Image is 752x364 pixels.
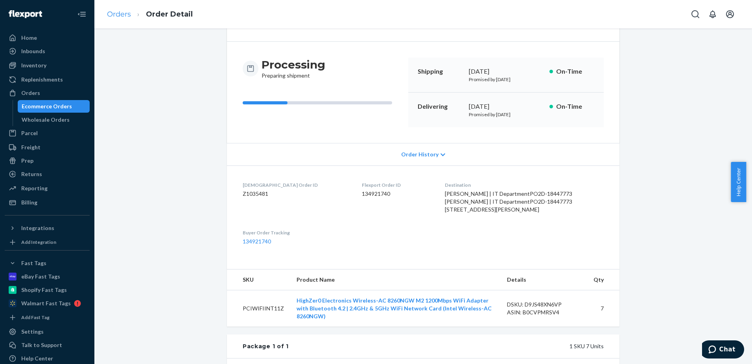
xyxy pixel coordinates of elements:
[5,238,90,247] a: Add Integration
[243,229,349,236] dt: Buyer Order Tracking
[5,45,90,58] a: Inbounds
[445,182,604,188] dt: Destination
[21,286,67,294] div: Shopify Fast Tags
[21,76,63,84] div: Replenishments
[289,342,604,350] div: 1 SKU 7 Units
[5,257,90,269] button: Fast Tags
[22,102,72,110] div: Ecommerce Orders
[469,76,543,83] p: Promised by [DATE]
[21,184,48,192] div: Reporting
[21,170,42,178] div: Returns
[21,259,46,267] div: Fast Tags
[445,190,572,213] span: [PERSON_NAME] | IT DepartmentPO2D-18447773 [PERSON_NAME] | IT DepartmentPO2D-18447773 [STREET_ADD...
[107,10,131,19] a: Orders
[243,190,349,198] dd: Z1035481
[5,196,90,209] a: Billing
[722,6,738,22] button: Open account menu
[9,10,42,18] img: Flexport logo
[5,313,90,322] a: Add Fast Tag
[18,113,90,126] a: Wholesale Orders
[5,87,90,99] a: Orders
[101,3,199,26] ol: breadcrumbs
[731,162,746,202] button: Help Center
[21,47,45,55] div: Inbounds
[5,127,90,139] a: Parcel
[5,182,90,195] a: Reporting
[418,67,463,76] p: Shipping
[587,269,619,290] th: Qty
[243,182,349,188] dt: [DEMOGRAPHIC_DATA] Order ID
[227,290,290,327] td: PCIWIFIINT11Z
[146,10,193,19] a: Order Detail
[262,58,325,72] h3: Processing
[5,297,90,310] a: Walmart Fast Tags
[5,141,90,154] a: Freight
[22,116,70,124] div: Wholesale Orders
[5,154,90,167] a: Prep
[556,67,594,76] p: On-Time
[21,299,71,307] div: Walmart Fast Tags
[5,270,90,283] a: eBay Fast Tags
[418,102,463,111] p: Delivering
[469,67,543,76] div: [DATE]
[556,102,594,111] p: On-Time
[687,6,703,22] button: Open Search Box
[5,73,90,86] a: Replenishments
[21,199,37,206] div: Billing
[5,32,90,44] a: Home
[501,269,587,290] th: Details
[21,129,38,137] div: Parcel
[469,111,543,118] p: Promised by [DATE]
[290,269,501,290] th: Product Name
[21,224,54,232] div: Integrations
[21,239,56,245] div: Add Integration
[297,297,492,319] a: HighZer0 Electronics Wireless-AC 8260NGW M2 1200Mbps WiFi Adapter with Bluetooth 4.2 | 2.4GHz & 5...
[21,273,60,280] div: eBay Fast Tags
[21,61,46,69] div: Inventory
[702,340,744,360] iframe: Opens a widget where you can chat to one of our agents
[21,157,33,165] div: Prep
[21,89,40,97] div: Orders
[587,290,619,327] td: 7
[21,143,41,151] div: Freight
[74,6,90,22] button: Close Navigation
[705,6,721,22] button: Open notifications
[5,284,90,296] a: Shopify Fast Tags
[5,59,90,72] a: Inventory
[362,182,432,188] dt: Flexport Order ID
[227,269,290,290] th: SKU
[262,58,325,80] div: Preparing shipment
[469,102,543,111] div: [DATE]
[21,314,50,321] div: Add Fast Tag
[18,100,90,113] a: Ecommerce Orders
[362,190,432,198] dd: 134921740
[21,355,53,362] div: Help Center
[507,308,581,316] div: ASIN: B0CVPMRSV4
[507,301,581,308] div: DSKU: D9JS48XN6VP
[5,339,90,351] button: Talk to Support
[21,341,62,349] div: Talk to Support
[21,328,44,336] div: Settings
[243,342,289,350] div: Package 1 of 1
[21,34,37,42] div: Home
[5,168,90,180] a: Returns
[5,222,90,234] button: Integrations
[5,325,90,338] a: Settings
[243,238,271,245] a: 134921740
[401,150,439,158] span: Order History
